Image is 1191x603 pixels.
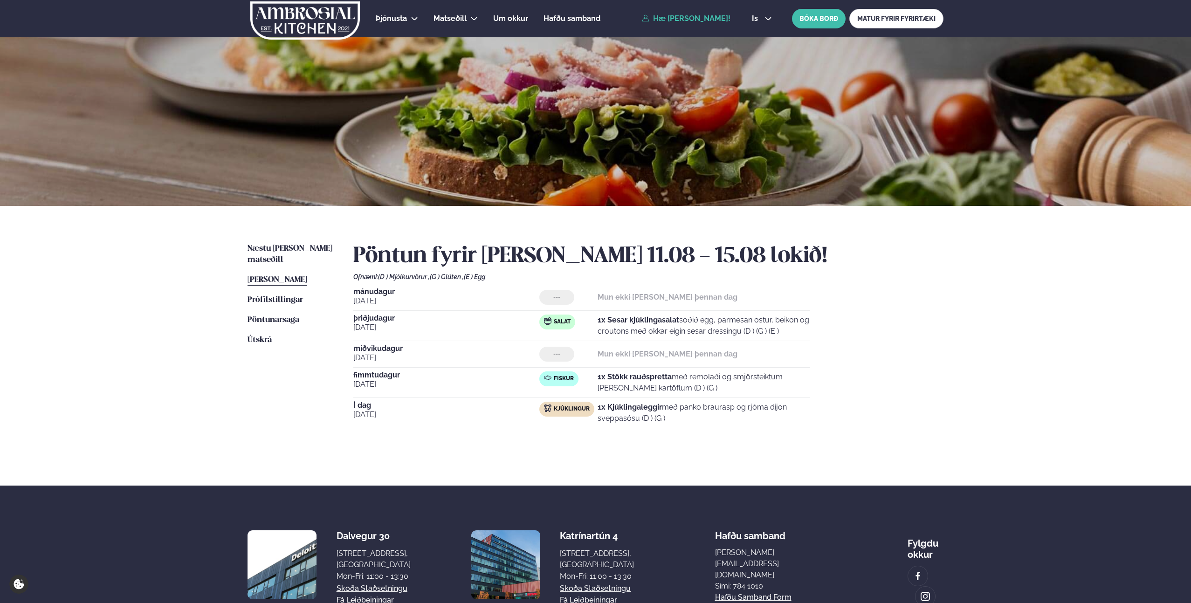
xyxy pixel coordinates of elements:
strong: 1x Kjúklingaleggir [598,403,662,411]
a: Prófílstillingar [248,295,303,306]
a: [PERSON_NAME][EMAIL_ADDRESS][DOMAIN_NAME] [715,547,827,581]
span: Matseðill [434,14,467,23]
a: Pöntunarsaga [248,315,299,326]
span: [DATE] [353,322,539,333]
div: Fylgdu okkur [908,530,943,560]
strong: 1x Stökk rauðspretta [598,372,672,381]
p: með panko braurasp og rjóma dijon sveppasósu (D ) (G ) [598,402,810,424]
div: Mon-Fri: 11:00 - 13:30 [560,571,634,582]
img: image alt [248,530,317,599]
button: is [744,15,779,22]
span: (D ) Mjólkurvörur , [378,273,430,281]
span: Prófílstillingar [248,296,303,304]
div: Dalvegur 30 [337,530,411,541]
a: Um okkur [493,13,528,24]
strong: Mun ekki [PERSON_NAME] þennan dag [598,349,737,358]
button: BÓKA BORÐ [792,9,846,28]
span: Hafðu samband [715,523,785,541]
a: Næstu [PERSON_NAME] matseðill [248,243,335,266]
img: chicken.svg [544,404,551,412]
img: logo [249,1,361,40]
p: soðið egg, parmesan ostur, beikon og croutons með okkar eigin sesar dressingu (D ) (G ) (E ) [598,315,810,337]
strong: Mun ekki [PERSON_NAME] þennan dag [598,293,737,301]
a: Skoða staðsetningu [337,583,407,594]
span: Salat [554,318,571,326]
span: Hafðu samband [544,14,600,23]
span: --- [553,350,560,358]
div: [STREET_ADDRESS], [GEOGRAPHIC_DATA] [560,548,634,570]
span: (G ) Glúten , [430,273,464,281]
a: Skoða staðsetningu [560,583,631,594]
span: Næstu [PERSON_NAME] matseðill [248,245,332,264]
span: Pöntunarsaga [248,316,299,324]
span: is [752,15,761,22]
img: image alt [920,591,930,602]
span: Um okkur [493,14,528,23]
span: [DATE] [353,352,539,363]
span: Kjúklingur [554,405,590,413]
a: image alt [908,566,928,586]
span: (E ) Egg [464,273,485,281]
div: Ofnæmi: [353,273,943,281]
span: --- [553,294,560,301]
img: salad.svg [544,317,551,325]
a: MATUR FYRIR FYRIRTÆKI [849,9,943,28]
h2: Pöntun fyrir [PERSON_NAME] 11.08 - 15.08 lokið! [353,243,943,269]
div: [STREET_ADDRESS], [GEOGRAPHIC_DATA] [337,548,411,570]
span: [DATE] [353,409,539,420]
span: Útskrá [248,336,272,344]
div: Katrínartún 4 [560,530,634,541]
strong: 1x Sesar kjúklingasalat [598,315,679,324]
span: [DATE] [353,379,539,390]
span: þriðjudagur [353,315,539,322]
a: Cookie settings [9,575,28,594]
span: mánudagur [353,288,539,295]
a: Hæ [PERSON_NAME]! [642,14,730,23]
span: [PERSON_NAME] [248,276,307,284]
a: Matseðill [434,13,467,24]
a: Hafðu samband form [715,592,792,603]
span: fimmtudagur [353,371,539,379]
img: image alt [913,571,923,582]
span: Í dag [353,402,539,409]
a: [PERSON_NAME] [248,274,307,286]
p: með remolaði og smjörsteiktum [PERSON_NAME] kartöflum (D ) (G ) [598,371,810,394]
p: Sími: 784 1010 [715,581,827,592]
span: Þjónusta [376,14,407,23]
a: Þjónusta [376,13,407,24]
img: image alt [471,530,540,599]
a: Útskrá [248,335,272,346]
span: [DATE] [353,295,539,307]
div: Mon-Fri: 11:00 - 13:30 [337,571,411,582]
span: miðvikudagur [353,345,539,352]
a: Hafðu samband [544,13,600,24]
span: Fiskur [554,375,574,383]
img: fish.svg [544,374,551,382]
